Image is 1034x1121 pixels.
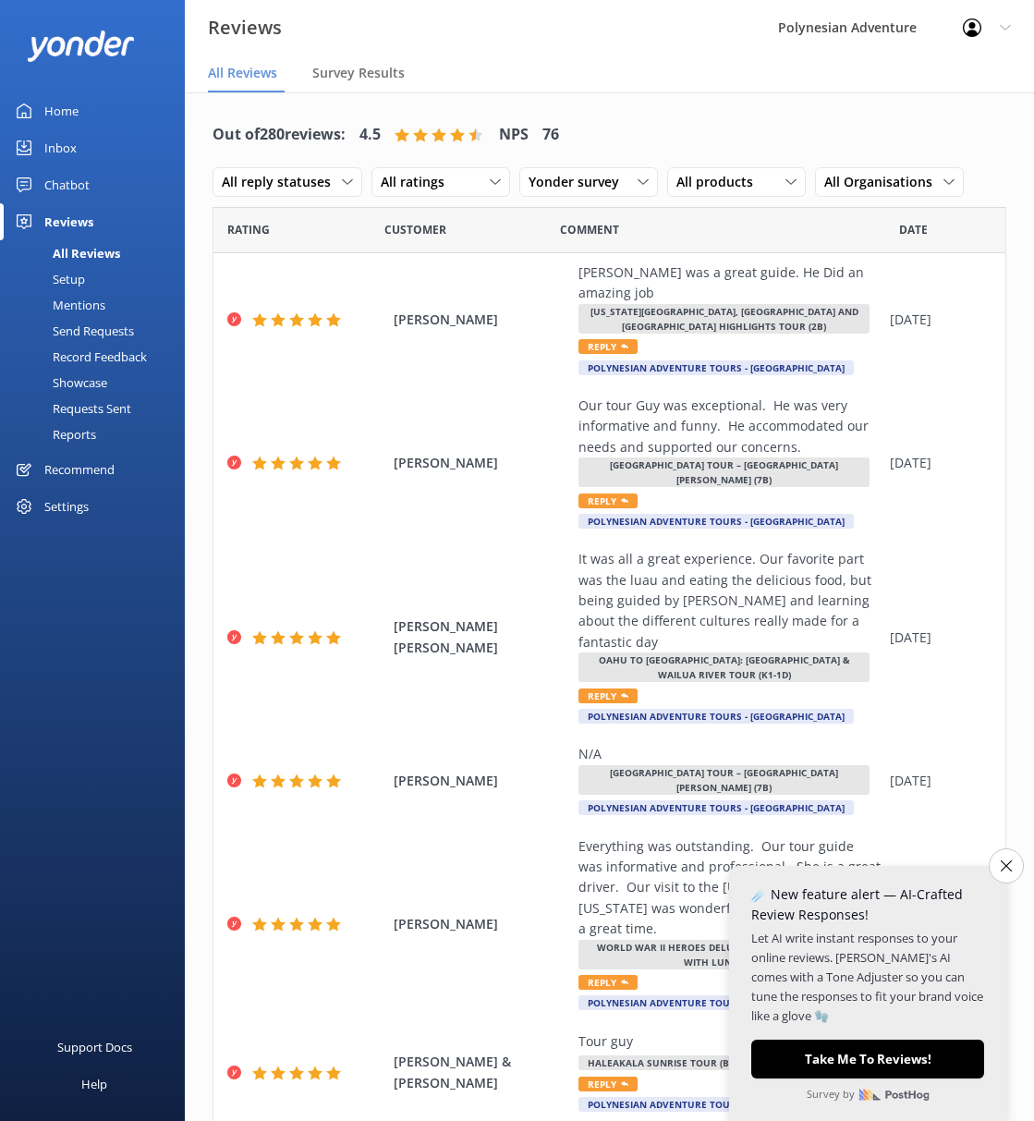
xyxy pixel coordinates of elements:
[824,172,943,192] span: All Organisations
[11,266,85,292] div: Setup
[542,123,559,147] h4: 76
[578,744,881,764] div: N/A
[394,310,569,330] span: [PERSON_NAME]
[312,64,405,82] span: Survey Results
[381,172,456,192] span: All ratings
[578,304,870,334] span: [US_STATE][GEOGRAPHIC_DATA], [GEOGRAPHIC_DATA] and [GEOGRAPHIC_DATA] Highlights Tour (2B)
[44,488,89,525] div: Settings
[208,13,282,43] h3: Reviews
[208,64,277,82] span: All Reviews
[890,310,982,330] div: [DATE]
[578,1097,854,1112] span: Polynesian Adventure Tours - [GEOGRAPHIC_DATA]
[578,339,638,354] span: Reply
[11,344,147,370] div: Record Feedback
[28,30,134,61] img: yonder-white-logo.png
[44,203,93,240] div: Reviews
[11,240,120,266] div: All Reviews
[578,457,870,487] span: [GEOGRAPHIC_DATA] Tour – [GEOGRAPHIC_DATA][PERSON_NAME] (7B)
[578,652,870,682] span: Oahu to [GEOGRAPHIC_DATA]: [GEOGRAPHIC_DATA] & Wailua River Tour (K1-1D)
[11,396,131,421] div: Requests Sent
[578,995,854,1010] span: Polynesian Adventure Tours - [GEOGRAPHIC_DATA]
[81,1066,107,1103] div: Help
[213,123,346,147] h4: Out of 280 reviews:
[11,266,185,292] a: Setup
[394,453,569,473] span: [PERSON_NAME]
[227,221,270,238] span: Date
[578,1055,860,1070] span: Haleakala Sunrise Tour (Breakfast Included) (M3)
[11,292,105,318] div: Mentions
[394,914,569,934] span: [PERSON_NAME]
[899,221,928,238] span: Date
[578,940,870,969] span: World War II Heroes Deluxe Pearl Harbor Tour with Lunch (39)
[11,370,185,396] a: Showcase
[394,1052,569,1093] span: [PERSON_NAME] & [PERSON_NAME]
[578,1077,638,1091] span: Reply
[359,123,381,147] h4: 4.5
[384,221,446,238] span: Date
[578,514,854,529] span: Polynesian Adventure Tours - [GEOGRAPHIC_DATA]
[11,240,185,266] a: All Reviews
[11,421,96,447] div: Reports
[578,836,881,940] div: Everything was outstanding. Our tour guide was informative and professional. She is a great drive...
[11,396,185,421] a: Requests Sent
[578,493,638,508] span: Reply
[890,628,982,648] div: [DATE]
[44,166,90,203] div: Chatbot
[222,172,342,192] span: All reply statuses
[578,549,881,652] div: It was all a great experience. Our favorite part was the luau and eating the delicious food, but ...
[499,123,529,147] h4: NPS
[578,262,881,304] div: [PERSON_NAME] was a great guide. He Did an amazing job
[11,318,185,344] a: Send Requests
[44,129,77,166] div: Inbox
[560,221,619,238] span: Question
[11,370,107,396] div: Showcase
[394,771,569,791] span: [PERSON_NAME]
[11,344,185,370] a: Record Feedback
[11,318,134,344] div: Send Requests
[890,771,982,791] div: [DATE]
[578,1031,881,1052] div: Tour guy
[578,765,870,795] span: [GEOGRAPHIC_DATA] Tour – [GEOGRAPHIC_DATA][PERSON_NAME] (7B)
[44,92,79,129] div: Home
[11,292,185,318] a: Mentions
[57,1029,132,1066] div: Support Docs
[578,360,854,375] span: Polynesian Adventure Tours - [GEOGRAPHIC_DATA]
[578,396,881,457] div: Our tour Guy was exceptional. He was very informative and funny. He accommodated our needs and su...
[11,421,185,447] a: Reports
[394,616,569,658] span: [PERSON_NAME] [PERSON_NAME]
[890,453,982,473] div: [DATE]
[529,172,630,192] span: Yonder survey
[578,688,638,703] span: Reply
[578,800,854,815] span: Polynesian Adventure Tours - [GEOGRAPHIC_DATA]
[578,709,854,724] span: Polynesian Adventure Tours - [GEOGRAPHIC_DATA]
[676,172,764,192] span: All products
[578,975,638,990] span: Reply
[44,451,115,488] div: Recommend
